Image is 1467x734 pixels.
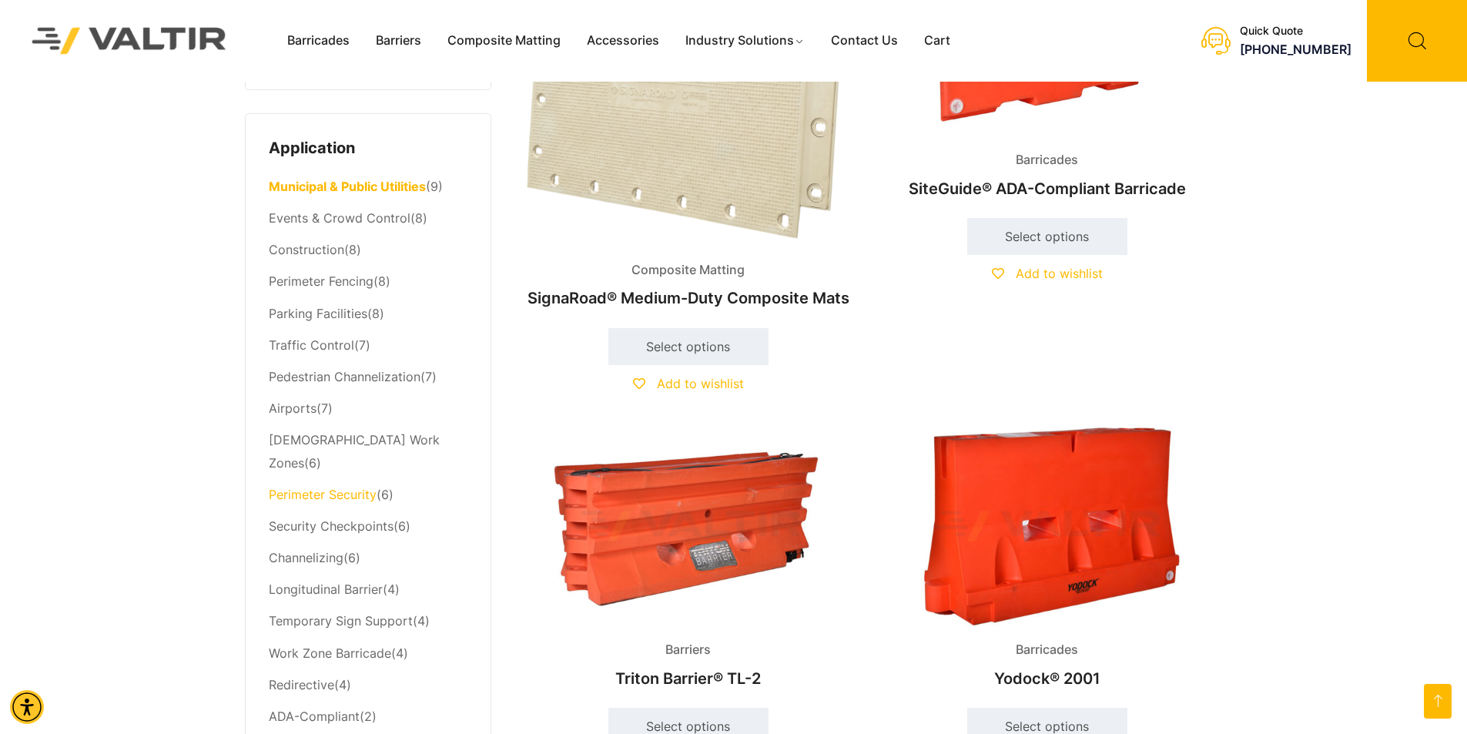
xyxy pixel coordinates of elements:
a: Select options for “SiteGuide® ADA-Compliant Barricade” [967,218,1127,255]
a: [DEMOGRAPHIC_DATA] Work Zones [269,432,440,471]
a: Temporary Sign Support [269,613,413,628]
img: Barricades [881,427,1214,626]
li: (4) [269,575,467,606]
a: ADA-Compliant [269,709,360,724]
li: (4) [269,669,467,701]
a: Pedestrian Channelization [269,369,420,384]
div: Quick Quote [1240,25,1351,38]
a: Work Zone Barricade [269,645,391,661]
div: Accessibility Menu [10,690,44,724]
span: Composite Matting [620,259,756,282]
a: Traffic Control [269,337,354,353]
a: Redirective [269,677,334,692]
a: Perimeter Security [269,487,377,502]
h2: SignaRoad® Medium-Duty Composite Mats [522,281,855,315]
a: Industry Solutions [672,29,818,52]
a: Channelizing [269,550,343,565]
li: (4) [269,606,467,638]
li: (8) [269,235,467,266]
a: BarriersTriton Barrier® TL-2 [522,427,855,695]
h2: Yodock® 2001 [881,662,1214,695]
li: (8) [269,266,467,298]
a: Contact Us [818,29,911,52]
a: call (888) 496-3625 [1240,42,1351,57]
a: Cart [911,29,963,52]
a: Accessories [574,29,672,52]
a: Composite Matting [434,29,574,52]
span: Barriers [654,638,722,662]
li: (2) [269,701,467,729]
a: Municipal & Public Utilities [269,179,426,194]
li: (8) [269,298,467,330]
h2: Triton Barrier® TL-2 [522,662,855,695]
img: Valtir Rentals [12,7,247,74]
li: (8) [269,203,467,235]
li: (6) [269,424,467,479]
li: (7) [269,361,467,393]
img: Barriers [522,427,855,626]
li: (7) [269,330,467,361]
a: Security Checkpoints [269,518,394,534]
a: Perimeter Fencing [269,273,373,289]
a: Add to wishlist [633,376,744,391]
li: (6) [269,543,467,575]
li: (6) [269,511,467,543]
a: Longitudinal Barrier [269,582,383,597]
span: Add to wishlist [657,376,744,391]
h2: SiteGuide® ADA-Compliant Barricade [881,172,1214,206]
li: (6) [269,479,467,511]
a: Airports [269,401,317,416]
li: (9) [269,172,467,203]
a: Barricades [274,29,363,52]
a: Open this option [1424,684,1452,719]
a: Select options for “SignaRoad® Medium-Duty Composite Mats” [608,328,769,365]
a: Parking Facilities [269,306,367,321]
a: Construction [269,242,344,257]
span: Barricades [1004,149,1090,172]
a: Barriers [363,29,434,52]
li: (7) [269,393,467,424]
h4: Application [269,137,467,160]
span: Add to wishlist [1016,266,1103,281]
a: Events & Crowd Control [269,210,410,226]
li: (4) [269,638,467,669]
a: BarricadesYodock® 2001 [881,427,1214,695]
span: Barricades [1004,638,1090,662]
a: Add to wishlist [992,266,1103,281]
